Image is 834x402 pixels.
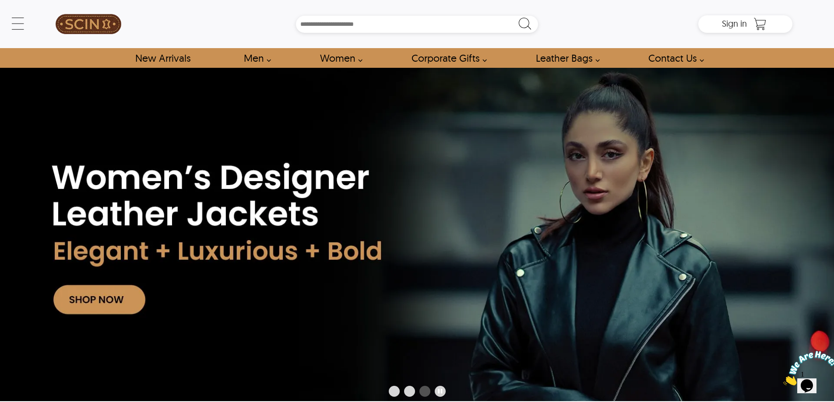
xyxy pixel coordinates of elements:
[638,48,709,68] a: contact-us
[526,48,605,68] a: Shop Leather Bags
[234,48,276,68] a: shop men's leather jackets
[722,18,747,29] span: Sign in
[125,48,200,68] a: Shop New Arrivals
[780,347,834,389] iframe: chat widget
[751,17,769,31] a: Shopping Cart
[42,4,135,44] a: SCIN
[4,3,7,11] span: 1
[56,4,121,44] img: SCIN
[401,48,492,68] a: Shop Leather Corporate Gifts
[4,3,58,38] img: Chat attention grabber
[722,21,747,28] a: Sign in
[310,48,367,68] a: Shop Women Leather Jackets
